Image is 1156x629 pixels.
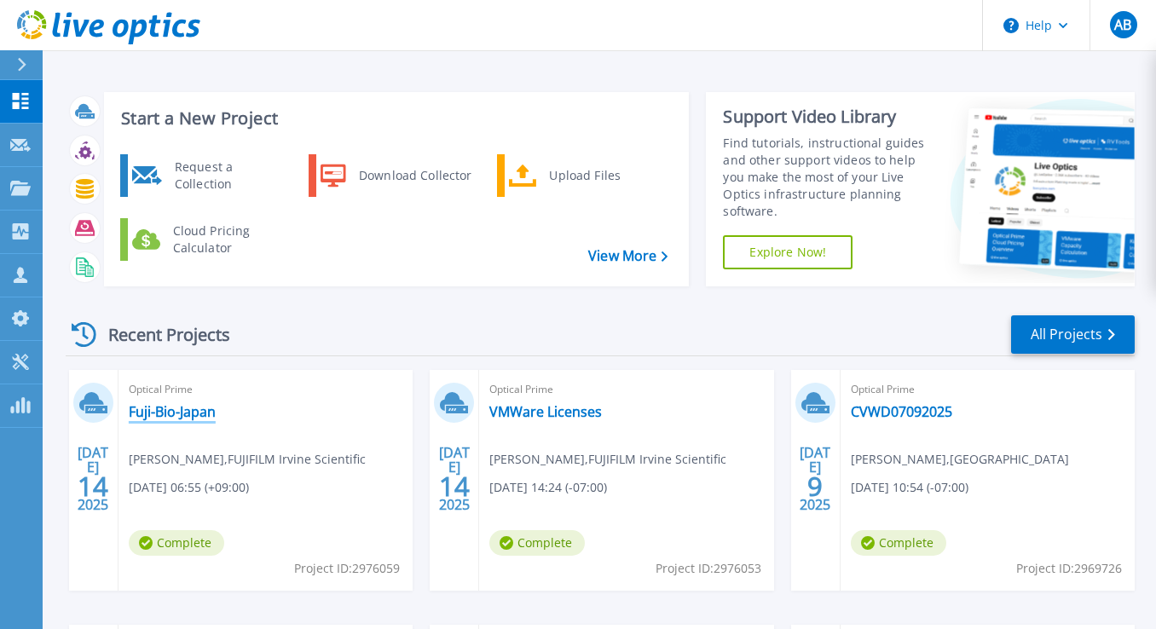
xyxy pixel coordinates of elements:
span: [PERSON_NAME] , FUJIFILM Irvine Scientific [129,450,366,469]
span: 9 [807,479,823,493]
span: [DATE] 06:55 (+09:00) [129,478,249,497]
div: [DATE] 2025 [799,447,831,510]
a: VMWare Licenses [489,403,602,420]
div: [DATE] 2025 [77,447,109,510]
span: [PERSON_NAME] , FUJIFILM Irvine Scientific [489,450,726,469]
span: Complete [129,530,224,556]
div: Download Collector [350,159,479,193]
div: Cloud Pricing Calculator [165,222,291,257]
span: Optical Prime [489,380,763,399]
span: Project ID: 2976053 [656,559,761,578]
span: Project ID: 2976059 [294,559,400,578]
a: Download Collector [309,154,483,197]
h3: Start a New Project [121,109,668,128]
span: [DATE] 14:24 (-07:00) [489,478,607,497]
div: Find tutorials, instructional guides and other support videos to help you make the most of your L... [723,135,936,220]
span: 14 [439,479,470,493]
a: Explore Now! [723,235,853,269]
div: Upload Files [540,159,667,193]
a: Cloud Pricing Calculator [120,218,295,261]
a: Request a Collection [120,154,295,197]
span: Complete [489,530,585,556]
span: Optical Prime [851,380,1124,399]
a: All Projects [1011,315,1135,354]
div: Recent Projects [66,314,253,355]
span: AB [1114,18,1131,32]
span: Complete [851,530,946,556]
div: [DATE] 2025 [438,447,471,510]
span: Project ID: 2969726 [1016,559,1122,578]
a: CVWD07092025 [851,403,952,420]
a: Upload Files [497,154,672,197]
span: [PERSON_NAME] , [GEOGRAPHIC_DATA] [851,450,1069,469]
a: View More [588,248,668,264]
a: Fuji-Bio-Japan [129,403,216,420]
span: [DATE] 10:54 (-07:00) [851,478,968,497]
span: Optical Prime [129,380,402,399]
div: Request a Collection [166,159,291,193]
span: 14 [78,479,108,493]
div: Support Video Library [723,106,936,128]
